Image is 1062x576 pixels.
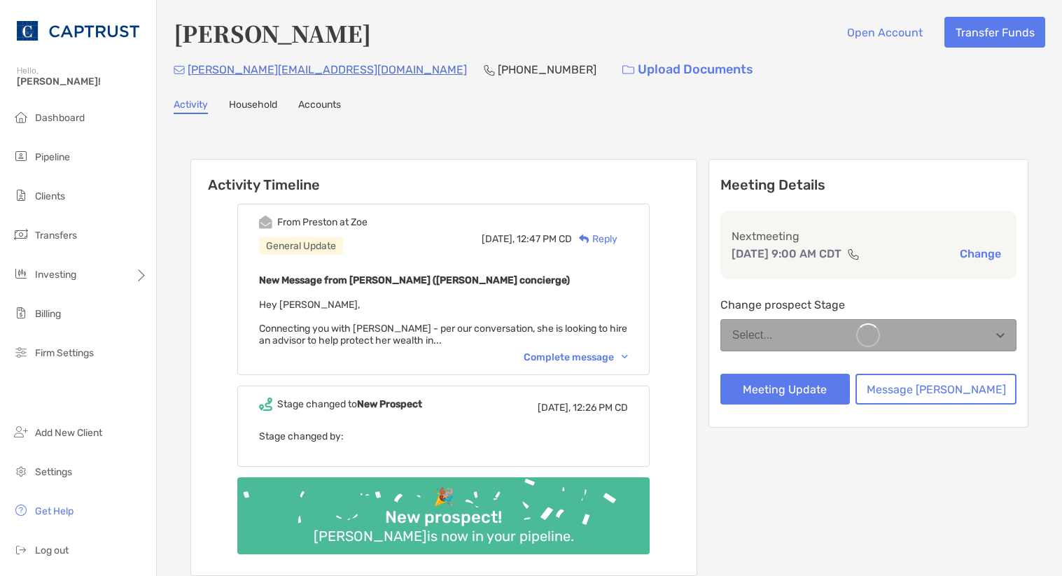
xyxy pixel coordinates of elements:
img: transfers icon [13,226,29,243]
span: Settings [35,466,72,478]
span: Billing [35,308,61,320]
span: Firm Settings [35,347,94,359]
span: Add New Client [35,427,102,439]
span: 12:47 PM CD [517,233,572,245]
img: Chevron icon [622,355,628,359]
img: Email Icon [174,66,185,74]
div: Reply [572,232,617,246]
button: Meeting Update [720,374,850,405]
span: Get Help [35,505,74,517]
p: [DATE] 9:00 AM CDT [732,245,841,262]
b: New Message from [PERSON_NAME] ([PERSON_NAME] concierge) [259,274,570,286]
img: dashboard icon [13,108,29,125]
b: New Prospect [357,398,422,410]
img: Event icon [259,398,272,411]
span: [DATE], [538,402,571,414]
a: Household [229,99,277,114]
div: [PERSON_NAME] is now in your pipeline. [308,528,580,545]
img: communication type [847,248,860,260]
img: get-help icon [13,502,29,519]
img: CAPTRUST Logo [17,6,139,56]
a: Upload Documents [613,55,762,85]
span: [DATE], [482,233,515,245]
div: Complete message [524,351,628,363]
img: Event icon [259,216,272,229]
div: New prospect! [379,507,508,528]
span: Log out [35,545,69,556]
span: Investing [35,269,76,281]
img: firm-settings icon [13,344,29,360]
p: Stage changed by: [259,428,628,445]
span: Transfers [35,230,77,241]
p: [PHONE_NUMBER] [498,61,596,78]
span: Dashboard [35,112,85,124]
img: pipeline icon [13,148,29,164]
span: Hey [PERSON_NAME], Connecting you with [PERSON_NAME] - per our conversation, she is looking to hi... [259,299,627,346]
img: Phone Icon [484,64,495,76]
a: Accounts [298,99,341,114]
img: add_new_client icon [13,423,29,440]
p: Meeting Details [720,176,1016,194]
p: [PERSON_NAME][EMAIL_ADDRESS][DOMAIN_NAME] [188,61,467,78]
button: Open Account [836,17,933,48]
div: General Update [259,237,343,255]
img: billing icon [13,304,29,321]
div: 🎉 [428,487,460,507]
button: Transfer Funds [944,17,1045,48]
span: Pipeline [35,151,70,163]
img: investing icon [13,265,29,282]
button: Change [956,246,1005,261]
div: Stage changed to [277,398,422,410]
span: 12:26 PM CD [573,402,628,414]
h6: Activity Timeline [191,160,697,193]
h4: [PERSON_NAME] [174,17,371,49]
p: Next meeting [732,227,1005,245]
span: [PERSON_NAME]! [17,76,148,87]
img: logout icon [13,541,29,558]
img: button icon [622,65,634,75]
div: From Preston at Zoe [277,216,368,228]
a: Activity [174,99,208,114]
button: Message [PERSON_NAME] [855,374,1016,405]
p: Change prospect Stage [720,296,1016,314]
img: clients icon [13,187,29,204]
img: Reply icon [579,234,589,244]
img: settings icon [13,463,29,479]
span: Clients [35,190,65,202]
